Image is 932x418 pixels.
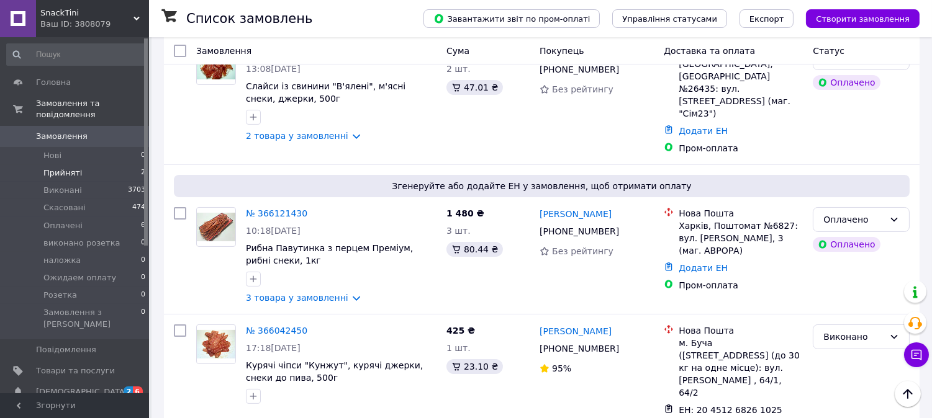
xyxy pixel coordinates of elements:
span: Управління статусами [622,14,717,24]
a: № 366042450 [246,326,307,336]
a: [PERSON_NAME] [540,208,612,220]
span: 13:08[DATE] [246,64,301,74]
div: Оплачено [813,75,880,90]
span: Замовлення [36,131,88,142]
span: [DEMOGRAPHIC_DATA] [36,386,128,398]
span: Розетка [43,290,77,301]
a: Фото товару [196,324,236,364]
div: Пром-оплата [679,142,803,154]
div: Пром-оплата [679,279,803,291]
span: Створити замовлення [816,14,910,24]
span: Ожидаем оплату [43,272,116,283]
a: Фото товару [196,45,236,85]
span: 3 шт. [446,226,471,236]
div: Оплачено [823,213,884,226]
span: Прийняті [43,167,82,179]
span: 2 [141,167,145,179]
span: 1 шт. [446,343,471,353]
div: Виконано [823,330,884,344]
img: Фото товару [197,51,235,80]
span: [PHONE_NUMBER] [540,344,619,354]
span: 17:18[DATE] [246,343,301,353]
div: м. Буча ([STREET_ADDRESS] (до 30 кг на одне місце): вул. [PERSON_NAME] , 64/1, 64/2 [679,337,803,399]
span: Скасовані [43,202,86,213]
a: Фото товару [196,207,236,247]
a: № 366121430 [246,208,307,218]
span: Без рейтингу [552,246,613,256]
a: 2 товара у замовленні [246,131,348,141]
span: Нові [43,150,61,161]
div: Нова Пошта [679,324,803,337]
div: Оплачено [813,237,880,252]
span: виконано розетка [43,238,120,249]
span: 1 480 ₴ [446,208,484,218]
span: Завантажити звіт по пром-оплаті [433,13,590,24]
span: 10:18[DATE] [246,226,301,236]
div: 23.10 ₴ [446,359,503,374]
span: 0 [141,272,145,283]
span: [PHONE_NUMBER] [540,64,619,74]
span: Замовлення та повідомлення [36,98,149,120]
a: [PERSON_NAME] [540,325,612,337]
span: [PHONE_NUMBER] [540,226,619,236]
span: 2 [124,386,133,397]
input: Пошук [6,43,147,66]
span: SnackTini [40,7,133,19]
span: 0 [141,238,145,249]
button: Створити замовлення [806,9,920,28]
span: 425 ₴ [446,326,475,336]
a: Додати ЕН [679,263,728,273]
span: Замовлення [196,46,251,56]
span: Без рейтингу [552,84,613,94]
span: наложка [43,255,81,266]
span: 0 [141,290,145,301]
span: 2 шт. [446,64,471,74]
div: 80.44 ₴ [446,242,503,257]
a: Створити замовлення [794,13,920,23]
span: Експорт [749,14,784,24]
div: 47.01 ₴ [446,80,503,95]
span: Головна [36,77,71,88]
span: Товари та послуги [36,365,115,376]
span: Згенеруйте або додайте ЕН у замовлення, щоб отримати оплату [179,180,905,192]
a: 3 товара у замовленні [246,293,348,303]
span: 6 [133,386,143,397]
button: Експорт [740,9,794,28]
span: Доставка та оплата [664,46,755,56]
span: Покупець [540,46,584,56]
span: 0 [141,150,145,161]
img: Фото товару [197,330,235,359]
span: ЕН: 20 4512 6826 1025 [679,405,782,415]
span: 6 [141,220,145,231]
span: Виконані [43,185,82,196]
a: Курячі чіпси "Кунжут", курячі джерки, снеки до пива, 500г [246,360,423,383]
span: Статус [813,46,844,56]
a: Рибна Павутинка з перцем Преміум, рибні снеки, 1кг [246,243,413,265]
button: Чат з покупцем [904,342,929,367]
div: Харків, Поштомат №6827: вул. [PERSON_NAME], 3 (маг. АВРОРА) [679,220,803,257]
span: Cума [446,46,469,56]
span: Оплачені [43,220,83,231]
button: Управління статусами [612,9,727,28]
a: Додати ЕН [679,126,728,136]
span: 0 [141,307,145,329]
button: Завантажити звіт по пром-оплаті [423,9,600,28]
div: Нова Пошта [679,207,803,220]
span: Повідомлення [36,344,96,355]
span: 0 [141,255,145,266]
span: 95% [552,363,571,373]
div: Ваш ID: 3808079 [40,19,149,30]
span: 474 [132,202,145,213]
button: Наверх [895,381,921,407]
div: [GEOGRAPHIC_DATA], [GEOGRAPHIC_DATA] №26435: вул. [STREET_ADDRESS] (маг. "Cім23") [679,58,803,120]
span: Замовлення з [PERSON_NAME] [43,307,141,329]
img: Фото товару [197,213,235,242]
h1: Список замовлень [186,11,312,26]
span: 3703 [128,185,145,196]
a: Слайси із свинини "В'ялені", м'ясні снеки, джерки, 500г [246,81,405,104]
